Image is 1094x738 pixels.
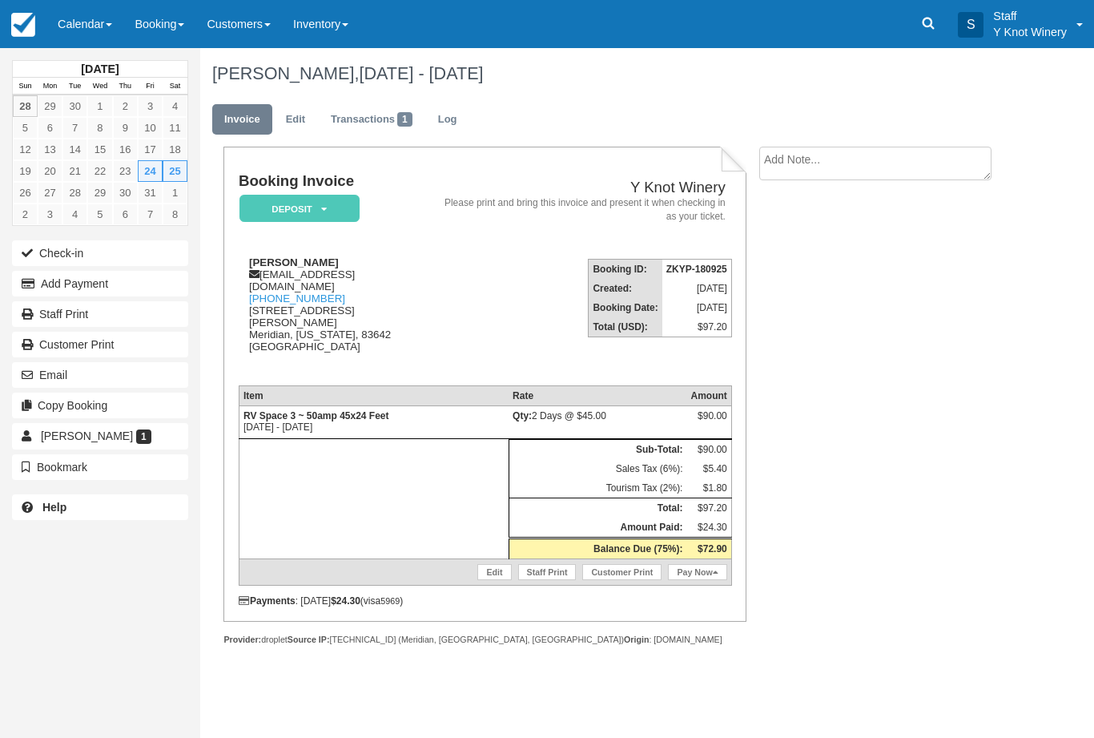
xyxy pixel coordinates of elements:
strong: RV Space 3 ~ 50amp 45x24 Feet [243,410,389,421]
a: 29 [38,95,62,117]
div: $90.00 [690,410,726,434]
a: 8 [87,117,112,139]
div: : [DATE] (visa ) [239,595,732,607]
a: 6 [113,204,138,225]
a: 8 [163,204,187,225]
a: 1 [163,182,187,204]
a: 28 [62,182,87,204]
a: 25 [163,160,187,182]
th: Item [239,386,509,406]
td: $5.40 [686,459,731,478]
button: Bookmark [12,454,188,480]
button: Add Payment [12,271,188,296]
small: 5969 [380,596,400,606]
th: Thu [113,78,138,95]
a: 7 [138,204,163,225]
p: Staff [993,8,1067,24]
th: Tue [62,78,87,95]
a: 22 [87,160,112,182]
span: 1 [136,429,151,444]
td: [DATE] [662,279,732,298]
a: 9 [113,117,138,139]
a: 18 [163,139,187,160]
th: Sub-Total: [509,440,686,460]
div: droplet [TECHNICAL_ID] (Meridian, [GEOGRAPHIC_DATA], [GEOGRAPHIC_DATA]) : [DOMAIN_NAME] [223,634,746,646]
a: 21 [62,160,87,182]
button: Check-in [12,240,188,266]
strong: Source IP: [288,635,330,644]
a: 12 [13,139,38,160]
a: 10 [138,117,163,139]
a: Help [12,494,188,520]
a: [PERSON_NAME] 1 [12,423,188,449]
strong: Origin [624,635,649,644]
th: Booking Date: [589,298,662,317]
td: $1.80 [686,478,731,498]
td: $97.20 [686,498,731,518]
a: 16 [113,139,138,160]
th: Created: [589,279,662,298]
td: 2 Days @ $45.00 [509,406,686,439]
a: 5 [13,117,38,139]
a: Pay Now [668,564,726,580]
strong: [PERSON_NAME] [249,256,339,268]
strong: ZKYP-180925 [666,264,727,275]
td: $97.20 [662,317,732,337]
td: Sales Tax (6%): [509,459,686,478]
h2: Y Knot Winery [432,179,725,196]
td: $90.00 [686,440,731,460]
img: checkfront-main-nav-mini-logo.png [11,13,35,37]
a: 23 [113,160,138,182]
a: 26 [13,182,38,204]
a: 27 [38,182,62,204]
span: 1 [397,112,412,127]
div: S [958,12,983,38]
a: 17 [138,139,163,160]
th: Amount [686,386,731,406]
a: Edit [477,564,511,580]
td: $24.30 [686,518,731,538]
button: Email [12,362,188,388]
a: 3 [38,204,62,225]
a: 13 [38,139,62,160]
th: Booking ID: [589,260,662,280]
a: Staff Print [518,564,577,580]
a: 30 [113,182,138,204]
a: 19 [13,160,38,182]
th: Total: [509,498,686,518]
strong: Payments [239,595,296,607]
td: [DATE] - [DATE] [239,406,509,439]
div: [EMAIL_ADDRESS][DOMAIN_NAME] [STREET_ADDRESS][PERSON_NAME] Meridian, [US_STATE], 83642 [GEOGRAPHI... [239,256,426,373]
a: 4 [163,95,187,117]
th: Sun [13,78,38,95]
th: Mon [38,78,62,95]
strong: $24.30 [331,595,360,607]
a: 15 [87,139,112,160]
a: 1 [87,95,112,117]
em: Deposit [239,195,360,223]
a: 28 [13,95,38,117]
td: Tourism Tax (2%): [509,478,686,498]
h1: [PERSON_NAME], [212,64,1009,83]
th: Wed [87,78,112,95]
a: 6 [38,117,62,139]
strong: Provider: [223,635,261,644]
th: Balance Due (75%): [509,538,686,559]
th: Sat [163,78,187,95]
td: [DATE] [662,298,732,317]
a: 2 [113,95,138,117]
th: Fri [138,78,163,95]
th: Amount Paid: [509,518,686,538]
a: 11 [163,117,187,139]
a: 14 [62,139,87,160]
a: 3 [138,95,163,117]
a: [PHONE_NUMBER] [249,292,345,304]
th: Total (USD): [589,317,662,337]
a: Customer Print [582,564,662,580]
a: Invoice [212,104,272,135]
strong: [DATE] [81,63,119,75]
a: 24 [138,160,163,182]
a: Log [426,104,469,135]
a: 30 [62,95,87,117]
span: [PERSON_NAME] [41,429,133,442]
